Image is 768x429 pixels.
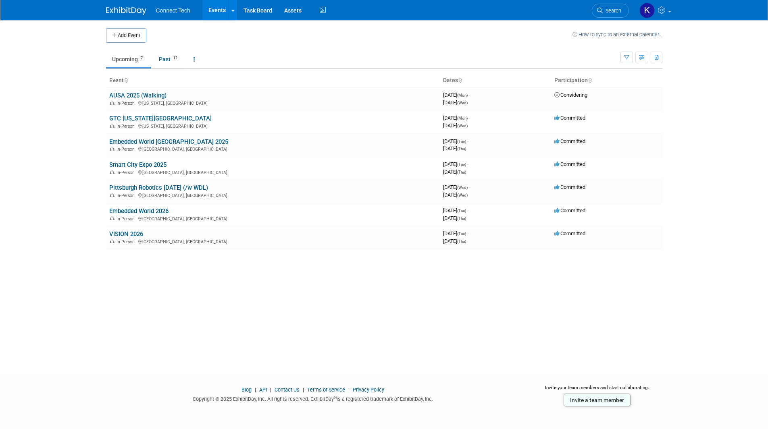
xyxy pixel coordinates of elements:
span: (Thu) [457,216,466,221]
span: In-Person [117,239,137,245]
span: Committed [554,115,585,121]
span: (Wed) [457,193,468,197]
span: | [268,387,273,393]
span: [DATE] [443,161,468,167]
span: In-Person [117,193,137,198]
a: Past12 [153,52,186,67]
span: Committed [554,161,585,167]
a: How to sync to an external calendar... [572,31,662,37]
span: [DATE] [443,215,466,221]
div: [GEOGRAPHIC_DATA], [GEOGRAPHIC_DATA] [109,192,437,198]
span: (Wed) [457,101,468,105]
span: Search [603,8,621,14]
span: - [467,161,468,167]
div: [GEOGRAPHIC_DATA], [GEOGRAPHIC_DATA] [109,169,437,175]
span: [DATE] [443,238,466,244]
th: Event [106,74,440,87]
span: In-Person [117,101,137,106]
span: | [253,387,258,393]
span: - [467,230,468,236]
span: In-Person [117,216,137,222]
a: GTC [US_STATE][GEOGRAPHIC_DATA] [109,115,212,122]
span: [DATE] [443,92,470,98]
span: (Thu) [457,147,466,151]
button: Add Event [106,28,146,43]
span: (Thu) [457,239,466,244]
a: Smart City Expo 2025 [109,161,167,168]
div: Invite your team members and start collaborating: [532,384,662,396]
img: In-Person Event [110,124,114,128]
img: Kara Price [639,3,655,18]
span: | [346,387,352,393]
span: 7 [138,55,145,61]
img: In-Person Event [110,193,114,197]
a: Pittsburgh Robotics [DATE] (/w WDL) [109,184,208,191]
span: Connect Tech [156,7,190,14]
span: | [301,387,306,393]
a: Blog [241,387,252,393]
span: (Wed) [457,124,468,128]
span: Committed [554,230,585,236]
span: In-Person [117,147,137,152]
span: [DATE] [443,122,468,128]
th: Dates [440,74,551,87]
img: ExhibitDay [106,7,146,15]
span: [DATE] [443,192,468,198]
img: In-Person Event [110,170,114,174]
a: API [259,387,267,393]
span: (Tue) [457,232,466,236]
span: [DATE] [443,169,466,175]
span: [DATE] [443,138,468,144]
span: (Mon) [457,116,468,120]
img: In-Person Event [110,216,114,220]
img: In-Person Event [110,239,114,243]
a: Embedded World 2026 [109,207,169,215]
span: [DATE] [443,184,470,190]
div: [GEOGRAPHIC_DATA], [GEOGRAPHIC_DATA] [109,145,437,152]
div: Copyright © 2025 ExhibitDay, Inc. All rights reserved. ExhibitDay is a registered trademark of Ex... [106,394,520,403]
span: [DATE] [443,115,470,121]
span: 12 [171,55,180,61]
a: Upcoming7 [106,52,151,67]
span: - [467,138,468,144]
span: - [469,92,470,98]
span: Committed [554,207,585,213]
span: In-Person [117,124,137,129]
a: Contact Us [275,387,300,393]
span: [DATE] [443,207,468,213]
a: Invite a team member [564,394,631,406]
div: [GEOGRAPHIC_DATA], [GEOGRAPHIC_DATA] [109,238,437,245]
span: (Tue) [457,209,466,213]
sup: ® [334,396,337,400]
span: Committed [554,184,585,190]
div: [US_STATE], [GEOGRAPHIC_DATA] [109,99,437,106]
span: [DATE] [443,230,468,236]
a: Terms of Service [307,387,345,393]
a: Privacy Policy [353,387,384,393]
span: (Mon) [457,93,468,97]
img: In-Person Event [110,147,114,151]
span: Considering [554,92,587,98]
span: - [469,115,470,121]
a: Search [592,4,629,18]
a: Sort by Event Name [124,77,128,83]
div: [US_STATE], [GEOGRAPHIC_DATA] [109,122,437,129]
span: [DATE] [443,99,468,106]
span: - [467,207,468,213]
span: - [469,184,470,190]
span: (Tue) [457,139,466,144]
a: AUSA 2025 (Walking) [109,92,167,99]
img: In-Person Event [110,101,114,105]
span: (Tue) [457,162,466,167]
a: Embedded World [GEOGRAPHIC_DATA] 2025 [109,138,228,145]
span: (Wed) [457,185,468,190]
a: VISION 2026 [109,230,143,238]
a: Sort by Participation Type [588,77,592,83]
span: In-Person [117,170,137,175]
span: [DATE] [443,145,466,151]
span: (Thu) [457,170,466,174]
th: Participation [551,74,662,87]
span: Committed [554,138,585,144]
a: Sort by Start Date [458,77,462,83]
div: [GEOGRAPHIC_DATA], [GEOGRAPHIC_DATA] [109,215,437,222]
